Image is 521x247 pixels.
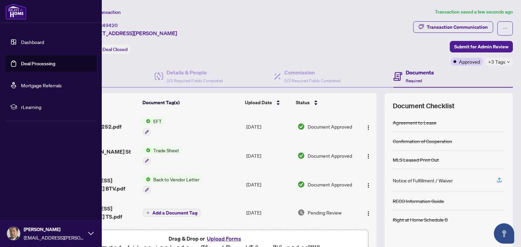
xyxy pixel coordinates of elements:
img: Document Status [297,152,305,159]
span: Pending Review [308,209,342,216]
button: Transaction Communication [413,21,493,33]
img: Logo [366,154,371,159]
span: Document Checklist [393,101,455,111]
h4: Details & People [167,68,223,76]
button: Add a Document Tag [143,208,200,217]
div: Transaction Communication [427,22,488,32]
img: Logo [366,183,371,188]
span: Drag & Drop or [169,234,243,243]
button: Submit for Admin Review [450,41,513,52]
img: Document Status [297,209,305,216]
img: Status Icon [143,147,151,154]
div: RECO Information Guide [393,197,444,205]
div: Notice of Fulfillment / Waiver [393,177,453,184]
th: Status [293,93,356,112]
div: Status: [84,45,130,54]
button: Logo [363,121,374,132]
a: Mortgage Referrals [21,82,62,88]
span: Upload Date [245,99,272,106]
h4: Documents [406,68,434,76]
span: Approved [459,58,480,65]
img: Document Status [297,123,305,130]
th: Document Tag(s) [140,93,243,112]
button: Status IconBack to Vendor Letter [143,176,202,194]
th: Upload Date [242,93,293,112]
button: Status IconTrade Sheet [143,147,182,165]
img: Status Icon [143,117,151,125]
span: down [507,60,510,64]
div: Agreement to Lease [393,119,437,126]
span: rLearning [21,103,92,111]
button: Logo [363,179,374,190]
a: Dashboard [21,39,44,45]
button: Add a Document Tag [143,209,200,217]
img: logo [5,3,26,20]
div: MLS Leased Print Out [393,156,439,163]
span: Add a Document Tag [152,210,197,215]
span: Back to Vendor Letter [151,176,202,183]
button: Status IconEFT [143,117,165,136]
div: Right at Home Schedule B [393,216,448,223]
span: Trade Sheet [151,147,182,154]
h4: Commission [284,68,341,76]
span: 2/2 Required Fields Completed [167,78,223,83]
img: Logo [366,125,371,130]
span: Deal Closed [102,46,128,52]
div: Confirmation of Cooperation [393,137,452,145]
img: Logo [366,211,371,216]
button: Logo [363,207,374,218]
td: [DATE] [244,170,295,199]
img: Status Icon [143,176,151,183]
td: [DATE] [244,141,295,170]
td: [DATE] [244,199,295,226]
span: Document Approved [308,123,352,130]
span: [EMAIL_ADDRESS][PERSON_NAME][DOMAIN_NAME] [24,234,85,241]
span: Status [296,99,310,106]
img: Document Status [297,181,305,188]
span: View Transaction [84,9,121,15]
span: Required [406,78,422,83]
a: Deal Processing [21,61,55,67]
button: Open asap [494,223,514,244]
span: [PERSON_NAME] [24,226,85,233]
span: plus [146,211,150,215]
img: Profile Icon [7,227,20,240]
span: 49420 [102,22,118,28]
span: Document Approved [308,152,352,159]
td: [DATE] [244,112,295,141]
span: +3 Tags [488,58,505,66]
span: EFT [151,117,165,125]
span: [STREET_ADDRESS][PERSON_NAME] [84,29,177,37]
button: Upload Forms [205,234,243,243]
span: 2/2 Required Fields Completed [284,78,341,83]
button: Logo [363,150,374,161]
span: Document Approved [308,181,352,188]
span: ellipsis [503,26,507,31]
article: Transaction saved a few seconds ago [435,8,513,16]
span: Submit for Admin Review [454,41,508,52]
